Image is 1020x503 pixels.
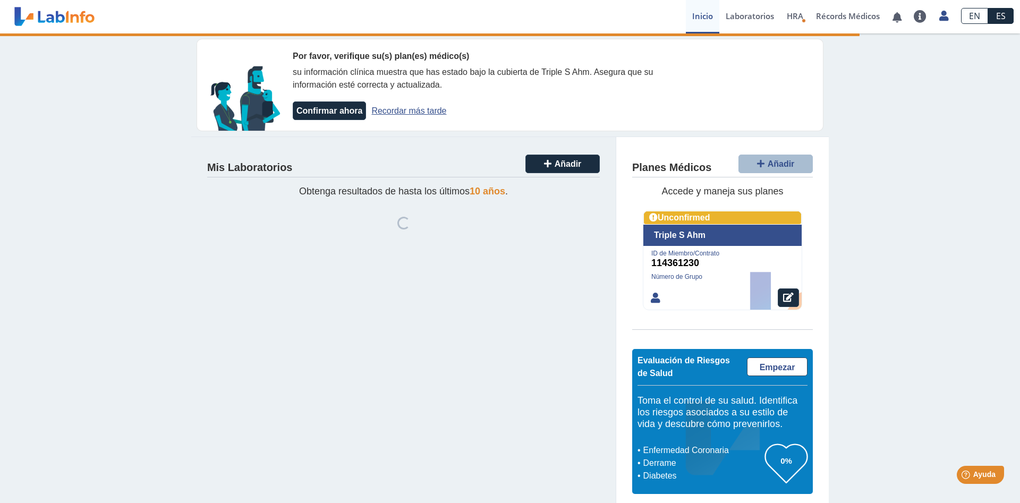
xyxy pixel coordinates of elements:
li: Derrame [640,457,765,470]
span: Añadir [555,159,582,168]
a: ES [988,8,1014,24]
a: Empezar [747,357,807,376]
div: Por favor, verifique su(s) plan(es) médico(s) [293,50,670,63]
span: HRA [787,11,803,21]
span: Empezar [760,363,795,372]
button: Añadir [525,155,600,173]
span: Obtenga resultados de hasta los últimos . [299,186,508,197]
h4: Mis Laboratorios [207,161,292,174]
span: Accede y maneja sus planes [661,186,783,197]
h3: 0% [765,454,807,467]
span: Evaluación de Riesgos de Salud [637,356,730,378]
a: EN [961,8,988,24]
h4: Planes Médicos [632,161,711,174]
span: 10 años [470,186,505,197]
a: Recordar más tarde [371,106,446,115]
h5: Toma el control de su salud. Identifica los riesgos asociados a su estilo de vida y descubre cómo... [637,395,807,430]
li: Enfermedad Coronaria [640,444,765,457]
span: su información clínica muestra que has estado bajo la cubierta de Triple S Ahm. Asegura que su in... [293,67,653,89]
iframe: Help widget launcher [925,462,1008,491]
button: Añadir [738,155,813,173]
button: Confirmar ahora [293,101,366,120]
span: Añadir [768,159,795,168]
li: Diabetes [640,470,765,482]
